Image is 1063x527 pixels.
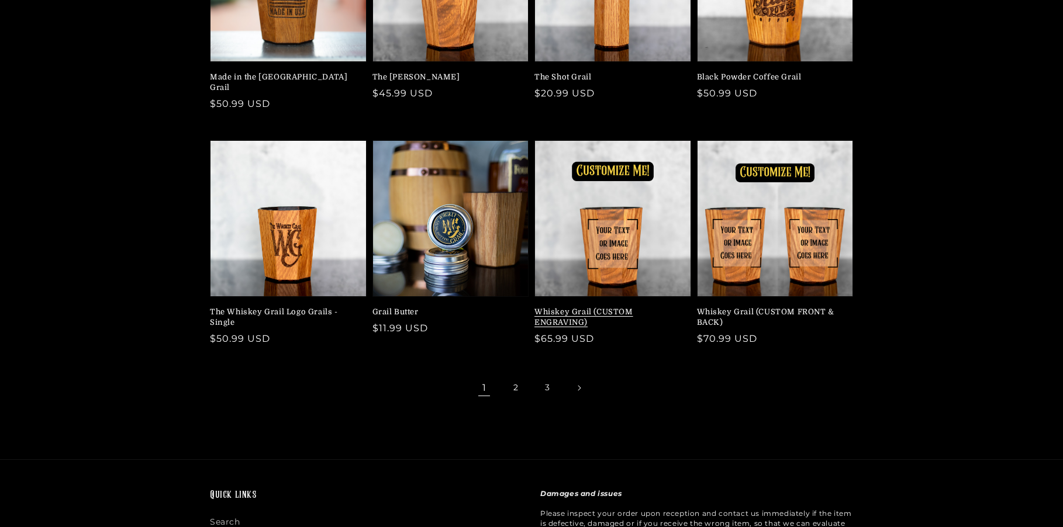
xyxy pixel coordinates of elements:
[566,375,592,401] a: Next page
[540,489,622,498] strong: Damages and issues
[534,72,684,82] a: The Shot Grail
[372,72,522,82] a: The [PERSON_NAME]
[697,72,847,82] a: Black Powder Coffee Grail
[210,72,360,93] a: Made in the [GEOGRAPHIC_DATA] Grail
[471,375,497,401] span: Page 1
[210,375,853,401] nav: Pagination
[534,375,560,401] a: Page 3
[210,489,523,502] h2: Quick links
[503,375,529,401] a: Page 2
[697,307,847,328] a: Whiskey Grail (CUSTOM FRONT & BACK)
[372,307,522,317] a: Grail Butter
[210,307,360,328] a: The Whiskey Grail Logo Grails - Single
[534,307,684,328] a: Whiskey Grail (CUSTOM ENGRAVING)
